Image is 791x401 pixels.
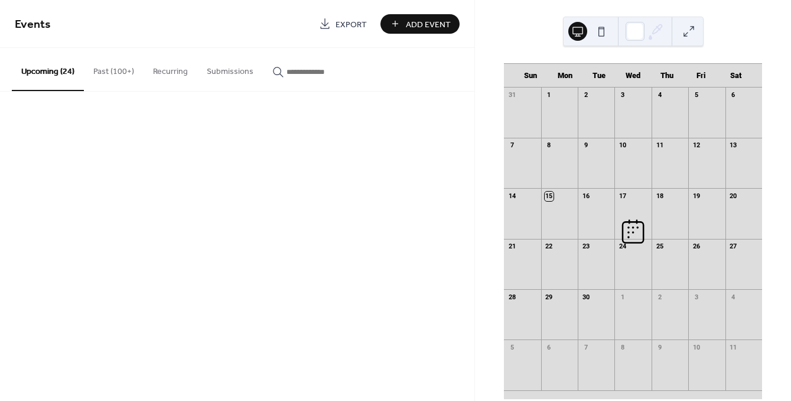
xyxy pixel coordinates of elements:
div: Sun [513,64,548,88]
div: Tue [582,64,616,88]
div: 5 [507,343,516,352]
div: Thu [650,64,685,88]
button: Recurring [144,48,197,90]
div: 1 [545,91,554,100]
div: 20 [729,192,738,200]
div: Wed [616,64,650,88]
div: 2 [581,91,590,100]
div: 9 [655,343,664,352]
div: 5 [692,91,701,100]
div: 13 [729,141,738,150]
span: Add Event [406,18,451,31]
div: 16 [581,192,590,200]
div: 24 [618,242,627,251]
div: 11 [729,343,738,352]
div: 22 [545,242,554,251]
div: 12 [692,141,701,150]
div: 4 [729,293,738,302]
a: Export [310,14,376,34]
div: 27 [729,242,738,251]
div: 15 [545,192,554,200]
div: 10 [618,141,627,150]
div: 17 [618,192,627,200]
div: 3 [692,293,701,302]
span: Export [336,18,367,31]
div: 28 [507,293,516,302]
div: 7 [581,343,590,352]
div: 18 [655,192,664,200]
div: 29 [545,293,554,302]
div: 23 [581,242,590,251]
div: 21 [507,242,516,251]
button: Upcoming (24) [12,48,84,91]
div: 11 [655,141,664,150]
div: 4 [655,91,664,100]
div: 25 [655,242,664,251]
div: 2 [655,293,664,302]
button: Submissions [197,48,263,90]
div: 8 [545,141,554,150]
div: 3 [618,91,627,100]
div: 10 [692,343,701,352]
div: 8 [618,343,627,352]
div: 6 [545,343,554,352]
div: 9 [581,141,590,150]
div: 6 [729,91,738,100]
button: Add Event [380,14,460,34]
div: Sat [718,64,753,88]
div: Mon [548,64,582,88]
div: Fri [684,64,718,88]
div: 19 [692,192,701,200]
div: 14 [507,192,516,200]
div: 26 [692,242,701,251]
div: 7 [507,141,516,150]
button: Past (100+) [84,48,144,90]
span: Events [15,13,51,36]
div: 1 [618,293,627,302]
div: 31 [507,91,516,100]
div: 30 [581,293,590,302]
